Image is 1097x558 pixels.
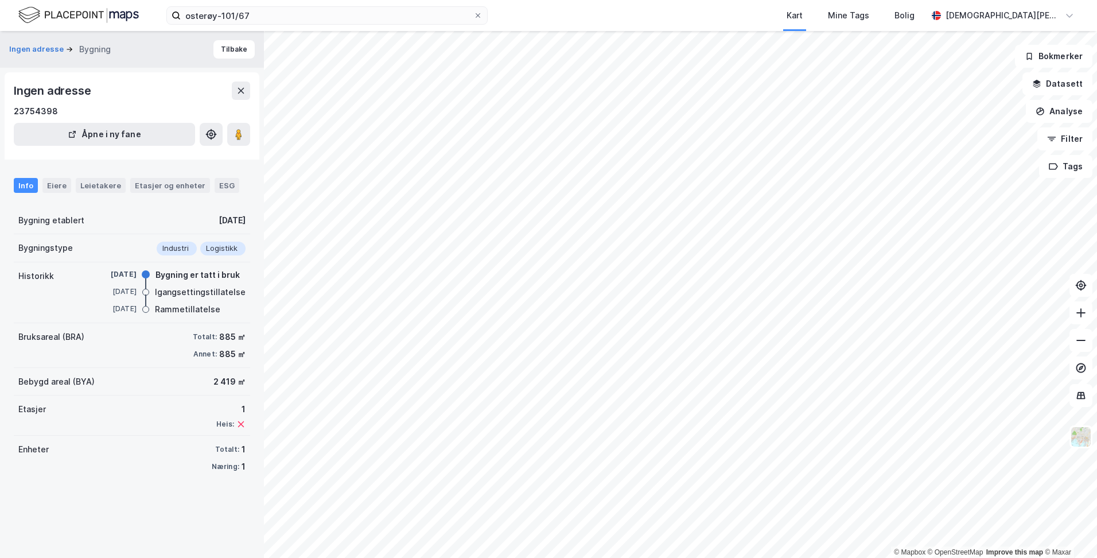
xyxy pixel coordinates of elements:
div: Etasjer [18,402,46,416]
div: [DATE] [91,286,137,297]
input: Søk på adresse, matrikkel, gårdeiere, leietakere eller personer [181,7,473,24]
button: Åpne i ny fane [14,123,195,146]
div: 2 419 ㎡ [213,375,246,389]
div: Rammetillatelse [155,303,220,316]
div: Bruksareal (BRA) [18,330,84,344]
button: Tilbake [213,40,255,59]
div: [DATE] [219,214,246,227]
div: 23754398 [14,104,58,118]
div: Kontrollprogram for chat [1040,503,1097,558]
div: Eiere [42,178,71,193]
div: ESG [215,178,239,193]
a: Improve this map [986,548,1043,556]
button: Ingen adresse [9,44,66,55]
div: 885 ㎡ [219,330,246,344]
img: Z [1070,426,1092,448]
div: Annet: [193,350,217,359]
div: Næring: [212,462,239,471]
div: Etasjer og enheter [135,180,205,191]
div: [DATE] [91,304,137,314]
div: Heis: [216,420,234,429]
div: 885 ㎡ [219,347,246,361]
iframe: Chat Widget [1040,503,1097,558]
div: Bygning er tatt i bruk [155,268,240,282]
div: Info [14,178,38,193]
div: Enheter [18,443,49,456]
div: 1 [216,402,246,416]
button: Tags [1039,155,1092,178]
a: OpenStreetMap [928,548,983,556]
div: Bygning [79,42,111,56]
div: Bebygd areal (BYA) [18,375,95,389]
button: Analyse [1026,100,1092,123]
button: Filter [1037,127,1092,150]
div: Bolig [894,9,915,22]
div: Totalt: [193,332,217,342]
div: Leietakere [76,178,126,193]
div: Totalt: [215,445,239,454]
div: Kart [787,9,803,22]
div: Ingen adresse [14,82,93,100]
div: Historikk [18,269,54,283]
div: 1 [242,460,246,474]
div: [DATE] [91,269,137,280]
button: Datasett [1022,72,1092,95]
div: Igangsettingstillatelse [155,285,246,299]
img: logo.f888ab2527a4732fd821a326f86c7f29.svg [18,5,139,25]
div: [DEMOGRAPHIC_DATA][PERSON_NAME] [946,9,1060,22]
button: Bokmerker [1015,45,1092,68]
a: Mapbox [894,548,925,556]
div: Bygning etablert [18,214,84,227]
div: Bygningstype [18,241,73,255]
div: Mine Tags [828,9,869,22]
div: 1 [242,443,246,456]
